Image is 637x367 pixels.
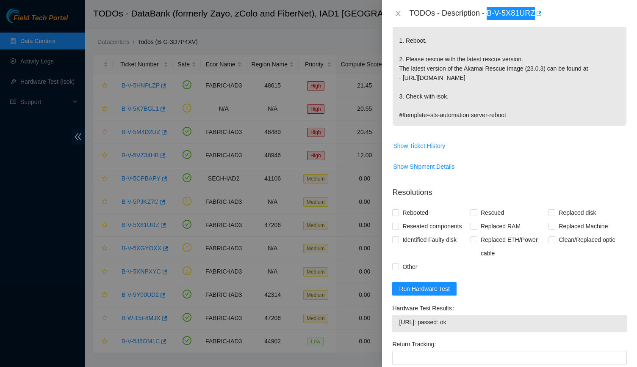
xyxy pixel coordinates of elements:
[477,219,524,233] span: Replaced RAM
[399,206,432,219] span: Rebooted
[392,351,627,364] input: Return Tracking
[399,284,450,293] span: Run Hardware Test
[477,206,507,219] span: Rescued
[555,219,611,233] span: Replaced Machine
[555,233,618,246] span: Clean/Replaced optic
[393,139,446,153] button: Show Ticket History
[392,10,404,18] button: Close
[399,260,421,274] span: Other
[477,233,549,260] span: Replaced ETH/Power cable
[395,10,402,17] span: close
[393,141,445,151] span: Show Ticket History
[392,337,440,351] label: Return Tracking
[392,282,457,296] button: Run Hardware Test
[392,180,627,198] p: Resolutions
[555,206,599,219] span: Replaced disk
[392,301,457,315] label: Hardware Test Results
[399,233,460,246] span: Identified Faulty disk
[409,7,627,20] div: TODOs - Description - B-V-5X81URZ
[393,162,454,171] span: Show Shipment Details
[393,160,455,173] button: Show Shipment Details
[399,219,465,233] span: Reseated components
[399,318,620,327] span: [URL]: passed: ok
